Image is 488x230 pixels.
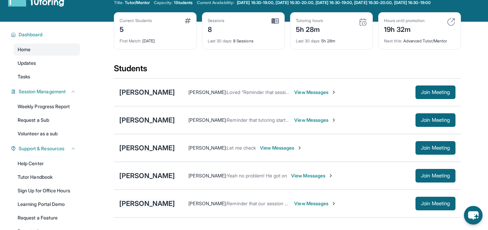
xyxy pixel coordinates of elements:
[208,38,232,43] span: Last 30 days :
[119,199,175,208] div: [PERSON_NAME]
[421,146,450,150] span: Join Meeting
[296,34,367,44] div: 5h 28m
[120,23,152,34] div: 5
[421,174,450,178] span: Join Meeting
[359,18,367,26] img: card
[18,46,30,53] span: Home
[415,169,455,183] button: Join Meeting
[384,23,425,34] div: 19h 32m
[294,89,337,96] span: View Messages
[14,43,80,56] a: Home
[415,197,455,210] button: Join Meeting
[14,171,80,183] a: Tutor Handbook
[294,200,337,207] span: View Messages
[14,128,80,140] a: Volunteer as a sub
[19,145,64,152] span: Support & Resources
[119,143,175,153] div: [PERSON_NAME]
[447,18,455,26] img: card
[331,90,337,95] img: Chevron-Right
[14,185,80,197] a: Sign Up for Office Hours
[384,38,402,43] span: Next title :
[114,63,461,78] div: Students
[415,141,455,155] button: Join Meeting
[188,173,227,178] span: [PERSON_NAME] :
[421,118,450,122] span: Join Meeting
[14,114,80,126] a: Request a Sub
[271,18,279,24] img: card
[119,115,175,125] div: [PERSON_NAME]
[421,90,450,94] span: Join Meeting
[14,157,80,170] a: Help Center
[331,201,337,206] img: Chevron-Right
[14,100,80,113] a: Weekly Progress Report
[415,85,455,99] button: Join Meeting
[421,202,450,206] span: Join Meeting
[16,31,76,38] button: Dashboard
[260,145,302,151] span: View Messages
[331,117,337,123] img: Chevron-Right
[208,34,279,44] div: 8 Sessions
[227,117,324,123] span: Reminder that tutoring starts in about an hour
[16,145,76,152] button: Support & Resources
[294,117,337,123] span: View Messages
[120,34,191,44] div: [DATE]
[120,38,141,43] span: First Match :
[120,18,152,23] div: Current Students
[14,198,80,210] a: Learning Portal Demo
[185,18,191,23] img: card
[18,60,36,66] span: Updates
[188,117,227,123] span: [PERSON_NAME] :
[119,171,175,180] div: [PERSON_NAME]
[296,23,323,34] div: 5h 28m
[14,212,80,224] a: Request a Feature
[188,145,227,151] span: [PERSON_NAME] :
[464,206,483,225] button: chat-button
[19,88,66,95] span: Session Management
[188,200,227,206] span: [PERSON_NAME] :
[18,73,30,80] span: Tasks
[16,88,76,95] button: Session Management
[119,88,175,97] div: [PERSON_NAME]
[19,31,43,38] span: Dashboard
[208,23,225,34] div: 8
[384,34,455,44] div: Advanced Tutor/Mentor
[14,57,80,69] a: Updates
[227,173,287,178] span: Yeah no problem! He got on
[227,145,256,151] span: Let me check
[296,38,320,43] span: Last 30 days :
[208,18,225,23] div: Sessions
[227,200,339,206] span: Reminder that our session will start in about an hour
[14,71,80,83] a: Tasks
[188,89,227,95] span: [PERSON_NAME] :
[227,89,353,95] span: Loved “Reminder that session will start in less than a hour!”
[291,172,333,179] span: View Messages
[297,145,302,151] img: Chevron-Right
[384,18,425,23] div: Hours until promotion
[296,18,323,23] div: Tutoring hours
[328,173,333,178] img: Chevron-Right
[415,113,455,127] button: Join Meeting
